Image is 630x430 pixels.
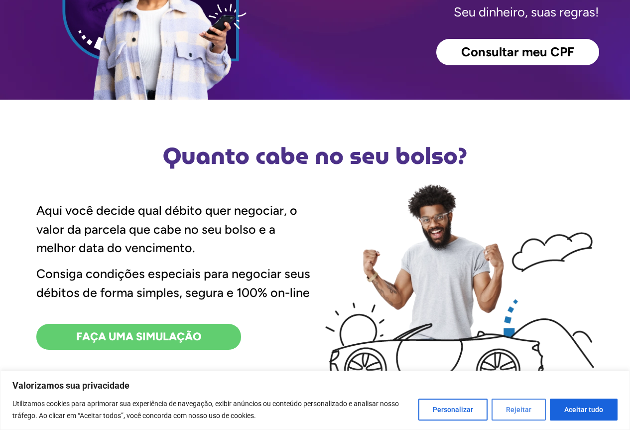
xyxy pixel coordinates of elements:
[76,331,201,342] span: FAÇA UMA SIMULAÇÃO
[492,399,546,421] button: Rejeitar
[12,380,618,392] p: Valorizamos sua privacidade
[418,399,488,421] button: Personalizar
[36,201,315,258] p: Aqui você decide qual débito quer negociar, o valor da parcela que cabe no seu bolso e a melhor d...
[461,46,574,59] span: Consultar meu CPF
[36,324,241,350] a: FAÇA UMA SIMULAÇÃO
[436,39,599,66] a: Consultar meu CPF
[12,398,411,422] p: Utilizamos cookies para aprimorar sua experiência de navegação, exibir anúncios ou conteúdo perso...
[36,265,315,302] p: Consiga condições especiais para negociar seus débitos de forma simples, segura e 100% on-line
[550,399,618,421] button: Aceitar tudo
[31,144,599,167] h2: Quanto cabe no seu bolso?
